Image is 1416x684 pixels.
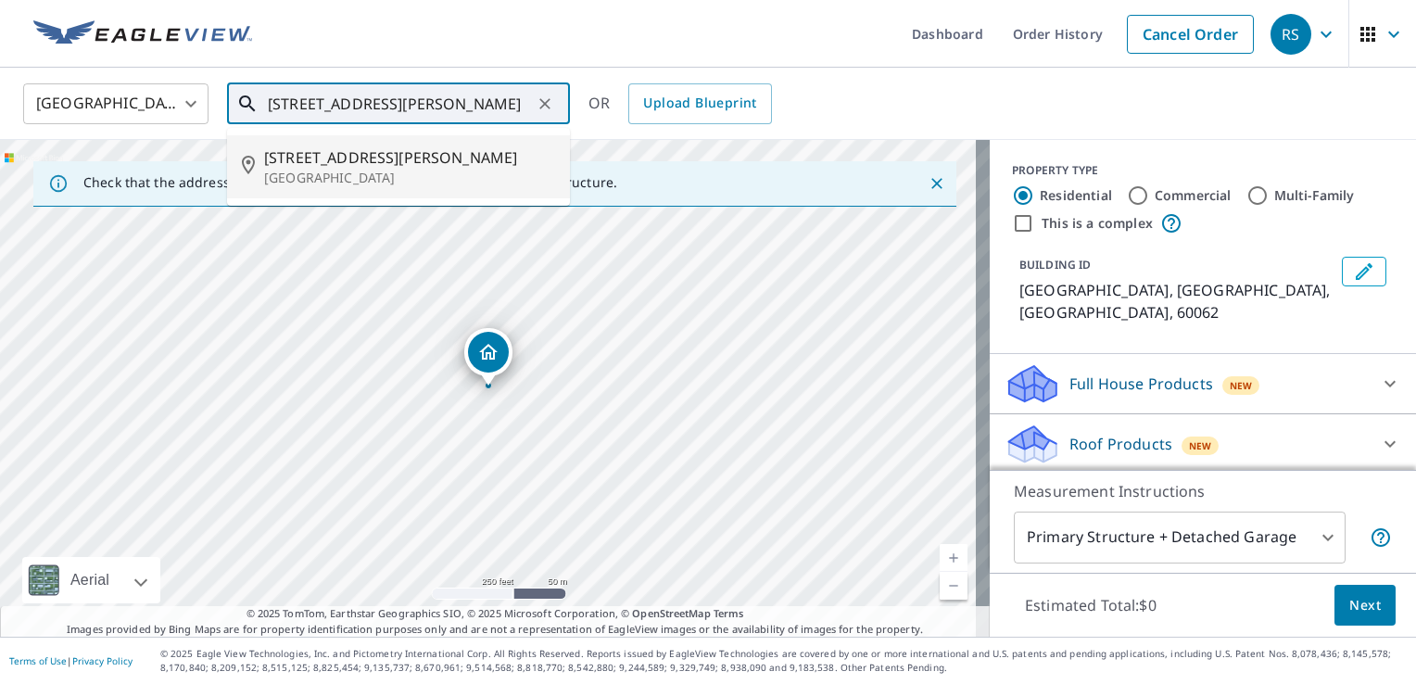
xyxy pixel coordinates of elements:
a: Upload Blueprint [628,83,771,124]
div: Roof ProductsNew [1005,422,1401,466]
div: Full House ProductsNew [1005,361,1401,406]
span: New [1230,378,1253,393]
label: Commercial [1155,186,1232,205]
a: Current Level 17, Zoom Out [940,572,967,600]
p: Roof Products [1069,433,1172,455]
div: Primary Structure + Detached Garage [1014,512,1346,564]
p: [GEOGRAPHIC_DATA] [264,169,555,187]
div: Aerial [65,557,115,603]
span: © 2025 TomTom, Earthstar Geographics SIO, © 2025 Microsoft Corporation, © [247,606,744,622]
p: [GEOGRAPHIC_DATA], [GEOGRAPHIC_DATA], [GEOGRAPHIC_DATA], 60062 [1019,279,1334,323]
div: RS [1271,14,1311,55]
div: Dropped pin, building 1, Residential property, Rennes Ct Northbrook, IL 60062 [464,328,512,386]
button: Clear [532,91,558,117]
a: Privacy Policy [72,654,133,667]
p: Measurement Instructions [1014,480,1392,502]
p: BUILDING ID [1019,257,1091,272]
img: EV Logo [33,20,252,48]
input: Search by address or latitude-longitude [268,78,532,130]
label: Multi-Family [1274,186,1355,205]
a: Current Level 17, Zoom In [940,544,967,572]
a: Cancel Order [1127,15,1254,54]
span: [STREET_ADDRESS][PERSON_NAME] [264,146,555,169]
div: [GEOGRAPHIC_DATA] [23,78,209,130]
p: © 2025 Eagle View Technologies, Inc. and Pictometry International Corp. All Rights Reserved. Repo... [160,647,1407,675]
div: OR [588,83,772,124]
button: Edit building 1 [1342,257,1386,286]
p: | [9,655,133,666]
span: Your report will include the primary structure and a detached garage if one exists. [1370,526,1392,549]
div: PROPERTY TYPE [1012,162,1394,179]
button: Next [1334,585,1396,627]
p: Full House Products [1069,373,1213,395]
span: Next [1349,594,1381,617]
p: Estimated Total: $0 [1010,585,1171,626]
span: Upload Blueprint [643,92,756,115]
a: Terms [714,606,744,620]
label: This is a complex [1042,214,1153,233]
a: OpenStreetMap [632,606,710,620]
a: Terms of Use [9,654,67,667]
p: Check that the address is accurate, then drag the marker over the correct structure. [83,174,617,191]
button: Close [925,171,949,196]
span: New [1189,438,1212,453]
label: Residential [1040,186,1112,205]
div: Aerial [22,557,160,603]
